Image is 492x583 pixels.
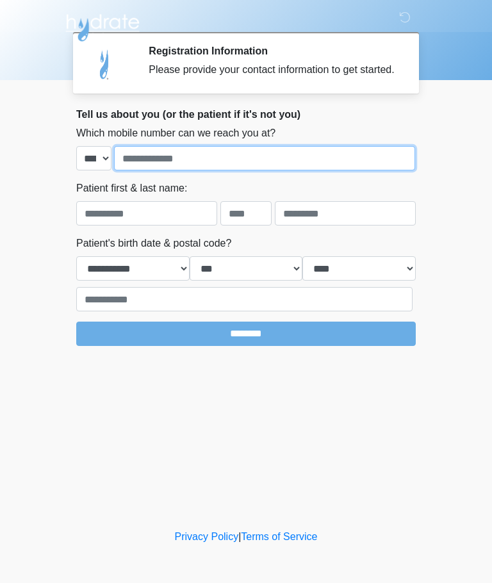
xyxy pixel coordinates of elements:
[76,126,275,141] label: Which mobile number can we reach you at?
[63,10,142,42] img: Hydrate IV Bar - Arcadia Logo
[76,108,416,120] h2: Tell us about you (or the patient if it's not you)
[241,531,317,542] a: Terms of Service
[238,531,241,542] a: |
[86,45,124,83] img: Agent Avatar
[149,62,397,78] div: Please provide your contact information to get started.
[175,531,239,542] a: Privacy Policy
[76,181,187,196] label: Patient first & last name:
[76,236,231,251] label: Patient's birth date & postal code?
